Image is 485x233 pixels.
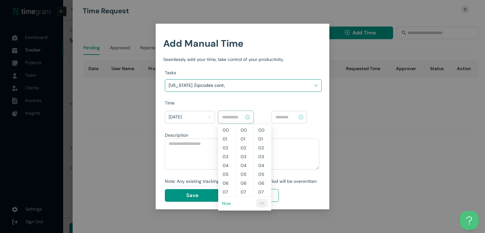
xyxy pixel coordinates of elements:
[169,81,243,90] h1: [US_STATE] Zipcodes cont,
[236,152,254,161] div: 03
[218,126,236,134] div: 00
[236,188,254,196] div: 07
[254,179,271,188] div: 06
[218,179,236,188] div: 06
[186,191,198,199] span: Save
[169,112,211,122] span: Today
[256,200,267,207] button: OK
[218,170,236,179] div: 05
[254,188,271,196] div: 07
[236,170,254,179] div: 05
[165,69,322,76] div: Tasks
[254,161,271,170] div: 04
[236,143,254,152] div: 02
[236,134,254,143] div: 01
[218,134,236,143] div: 01
[165,178,319,185] div: Note: Any existing tracking data for the selected period will be overwritten
[165,132,319,139] div: Description
[163,56,322,63] div: Seamlessly add your time, take control of your productivity.
[236,126,254,134] div: 00
[165,99,322,106] div: Time
[254,126,271,134] div: 00
[165,189,220,202] button: Save
[254,152,271,161] div: 03
[163,36,322,51] h1: Add Manual Time
[254,170,271,179] div: 05
[254,134,271,143] div: 01
[218,152,236,161] div: 03
[222,200,231,206] a: Now
[460,211,479,230] iframe: Toggle Customer Support
[218,188,236,196] div: 07
[218,161,236,170] div: 04
[236,161,254,170] div: 04
[218,143,236,152] div: 02
[254,143,271,152] div: 02
[236,179,254,188] div: 06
